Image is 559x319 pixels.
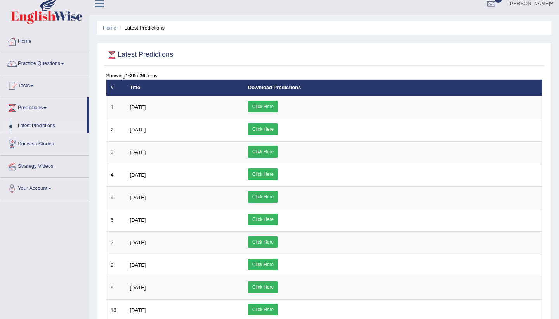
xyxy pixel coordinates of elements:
span: [DATE] [130,240,146,245]
a: Click Here [248,191,278,203]
a: Practice Questions [0,53,89,72]
span: [DATE] [130,195,146,200]
a: Success Stories [0,133,89,153]
td: 5 [106,186,126,209]
td: 1 [106,96,126,119]
b: 1-20 [125,73,135,79]
td: 4 [106,164,126,186]
a: Click Here [248,259,278,270]
td: 7 [106,231,126,254]
b: 36 [140,73,145,79]
span: [DATE] [130,285,146,291]
span: [DATE] [130,149,146,155]
span: [DATE] [130,127,146,133]
a: Your Account [0,178,89,197]
a: Click Here [248,146,278,158]
span: [DATE] [130,172,146,178]
a: Click Here [248,304,278,315]
td: 2 [106,119,126,141]
th: Title [126,80,244,96]
a: Predictions [0,97,87,117]
td: 8 [106,254,126,277]
a: Home [0,31,89,50]
span: [DATE] [130,217,146,223]
a: Click Here [248,123,278,135]
a: Strategy Videos [0,156,89,175]
a: Click Here [248,236,278,248]
a: Home [103,25,116,31]
td: 6 [106,209,126,231]
a: Latest Predictions [14,119,87,133]
th: Download Predictions [244,80,542,96]
span: [DATE] [130,262,146,268]
h2: Latest Predictions [106,49,173,61]
div: Showing of items. [106,72,542,79]
a: Click Here [248,214,278,225]
a: Click Here [248,168,278,180]
span: [DATE] [130,104,146,110]
a: Tests [0,75,89,95]
td: 3 [106,141,126,164]
td: 9 [106,277,126,299]
a: Click Here [248,281,278,293]
th: # [106,80,126,96]
li: Latest Predictions [118,24,165,32]
span: [DATE] [130,307,146,313]
a: Click Here [248,101,278,112]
